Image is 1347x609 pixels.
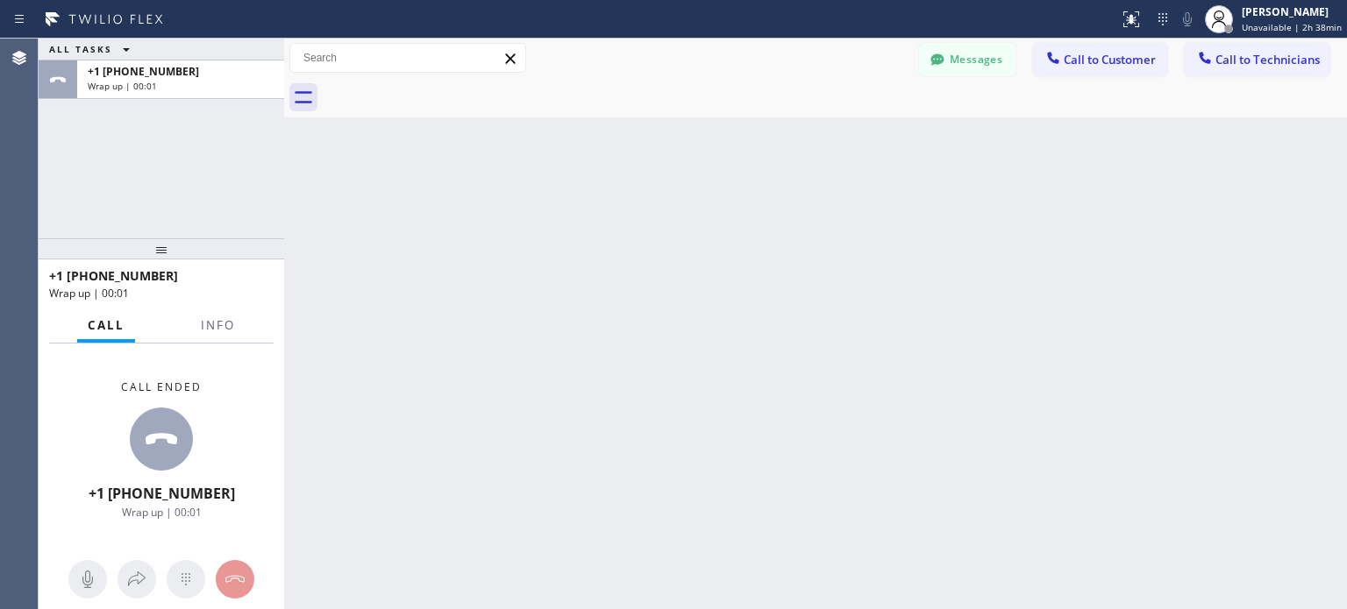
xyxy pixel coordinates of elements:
span: Call ended [121,379,202,394]
span: Call to Customer [1064,52,1156,67]
button: Messages [919,43,1016,76]
input: Search [290,44,525,72]
button: Mute [1175,7,1200,32]
span: Call to Technicians [1215,52,1320,67]
button: ALL TASKS [39,39,147,60]
button: Mute [68,560,107,598]
span: Call [88,317,125,333]
button: Call to Technicians [1185,43,1329,76]
span: +1 [PHONE_NUMBER] [88,64,199,79]
span: +1 [PHONE_NUMBER] [49,267,178,284]
span: ALL TASKS [49,43,112,55]
button: Info [190,308,246,343]
span: Unavailable | 2h 38min [1242,21,1342,33]
button: Call [77,308,135,343]
button: Call to Customer [1033,43,1167,76]
span: Wrap up | 00:01 [88,80,157,92]
button: Open directory [118,560,156,598]
span: Wrap up | 00:01 [49,286,129,301]
span: Wrap up | 00:01 [122,505,202,520]
span: +1 [PHONE_NUMBER] [89,484,235,503]
button: Hang up [216,560,254,598]
button: Open dialpad [167,560,205,598]
div: [PERSON_NAME] [1242,4,1342,19]
span: Info [201,317,235,333]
